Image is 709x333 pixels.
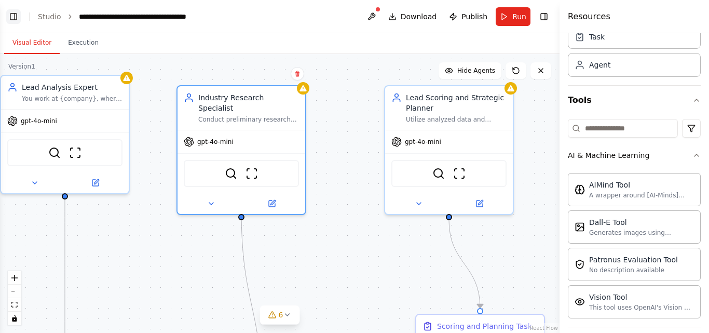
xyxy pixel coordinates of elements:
[589,229,694,237] div: Generates images using OpenAI's Dall-E model.
[242,197,301,210] button: Open in side panel
[589,217,694,228] div: Dall-E Tool
[8,271,21,325] div: React Flow controls
[445,7,492,26] button: Publish
[8,298,21,312] button: fit view
[575,184,585,195] img: AIMindTool
[384,7,441,26] button: Download
[6,9,21,24] button: Show left sidebar
[21,117,57,125] span: gpt-4o-mini
[60,32,107,54] button: Execution
[496,7,530,26] button: Run
[405,138,441,146] span: gpt-4o-mini
[38,11,196,22] nav: breadcrumb
[406,92,507,113] div: Lead Scoring and Strategic Planner
[8,62,35,71] div: Version 1
[225,167,237,180] img: SerperDevTool
[589,32,605,42] div: Task
[575,297,585,307] img: VisionTool
[589,255,678,265] div: Patronus Evaluation Tool
[384,85,514,215] div: Lead Scoring and Strategic PlannerUtilize analyzed data and research findings to score leads and ...
[589,303,694,312] div: This tool uses OpenAI's Vision API to describe the contents of an image.
[444,220,485,308] g: Edge from 2b5b5285-4033-425c-8836-790a3dcb494f to 7d9d6927-5caa-4798-b660-0a8c68efe85c
[8,285,21,298] button: zoom out
[589,60,610,70] div: Agent
[291,67,304,81] button: Delete node
[406,115,507,124] div: Utilize analyzed data and research findings to score leads and suggest an appropriate plan.
[589,266,678,274] div: No description available
[457,66,495,75] span: Hide Agents
[589,292,694,302] div: Vision Tool
[4,32,60,54] button: Visual Editor
[450,197,509,210] button: Open in side panel
[453,167,466,180] img: ScrapeWebsiteTool
[589,180,694,190] div: AIMind Tool
[198,92,299,113] div: Industry Research Specialist
[437,321,532,331] div: Scoring and Planning Task
[589,191,694,199] div: A wrapper around [AI-Minds]([URL][DOMAIN_NAME]). Useful for when you need answers to questions fr...
[198,115,299,124] div: Conduct preliminary research on the lead's industry, company size, and AI use case to provide a s...
[575,259,585,270] img: PatronusEvalTool
[537,9,551,24] button: Hide right sidebar
[568,10,610,23] h4: Resources
[260,305,300,325] button: 6
[568,86,701,115] button: Tools
[512,11,526,22] span: Run
[66,177,125,189] button: Open in side panel
[197,138,234,146] span: gpt-4o-mini
[246,167,258,180] img: ScrapeWebsiteTool
[8,312,21,325] button: toggle interactivity
[38,12,61,21] a: Studio
[568,169,701,327] div: AI & Machine Learning
[176,85,306,215] div: Industry Research SpecialistConduct preliminary research on the lead's industry, company size, an...
[69,146,81,159] img: ScrapeWebsiteTool
[568,21,701,85] div: Crew
[48,146,61,159] img: SerperDevTool
[22,82,122,92] div: Lead Analysis Expert
[575,222,585,232] img: DallETool
[8,271,21,285] button: zoom in
[279,310,283,320] span: 6
[568,150,649,161] div: AI & Machine Learning
[439,62,501,79] button: Hide Agents
[22,95,122,103] div: You work at {company}, where you main goal is to analyze leads form responses to extract essentia...
[461,11,487,22] span: Publish
[568,142,701,169] button: AI & Machine Learning
[432,167,445,180] img: SerperDevTool
[530,325,558,331] a: React Flow attribution
[401,11,437,22] span: Download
